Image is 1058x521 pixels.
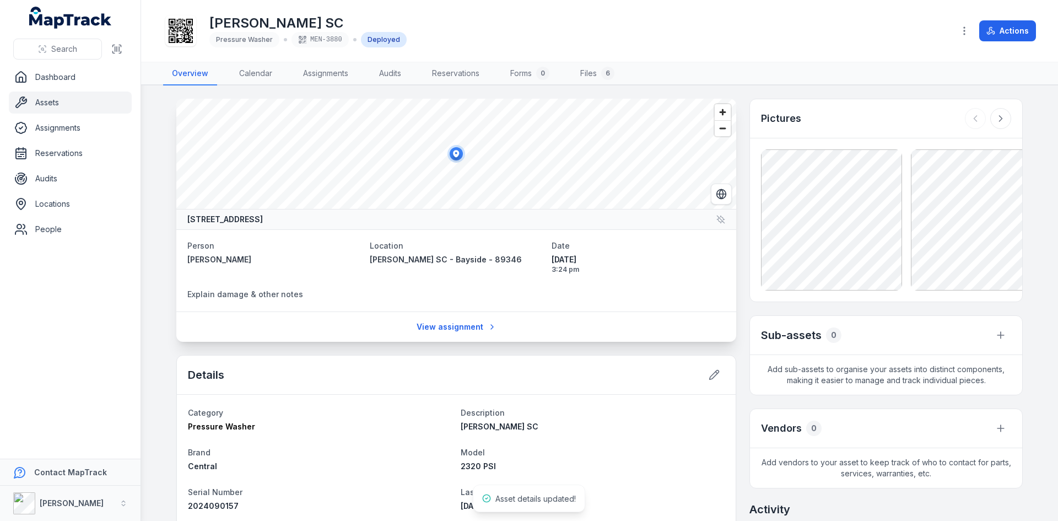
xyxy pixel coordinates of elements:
[370,241,403,250] span: Location
[806,421,822,436] div: 0
[552,254,725,274] time: 8/14/2025, 3:24:20 PM
[495,494,576,503] span: Asset details updated!
[461,422,538,431] span: [PERSON_NAME] SC
[601,67,614,80] div: 6
[176,99,736,209] canvas: Map
[9,193,132,215] a: Locations
[9,218,132,240] a: People
[370,62,410,85] a: Audits
[9,142,132,164] a: Reservations
[40,498,104,508] strong: [PERSON_NAME]
[761,421,802,436] h3: Vendors
[552,241,570,250] span: Date
[9,117,132,139] a: Assignments
[34,468,107,477] strong: Contact MapTrack
[461,461,496,471] span: 2320 PSI
[292,32,349,47] div: MEN-3880
[536,67,549,80] div: 0
[188,501,239,511] span: 2024090157
[552,254,725,265] span: [DATE]
[216,35,273,44] span: Pressure Washer
[571,62,623,85] a: Files6
[13,39,102,60] button: Search
[461,501,485,511] span: [DATE]
[187,241,214,250] span: Person
[370,254,543,265] a: [PERSON_NAME] SC - Bayside - 89346
[9,168,132,190] a: Audits
[9,66,132,88] a: Dashboard
[749,502,790,517] h2: Activity
[187,254,361,265] a: [PERSON_NAME]
[750,448,1022,488] span: Add vendors to your asset to keep track of who to contact for parts, services, warranties, etc.
[750,355,1022,395] span: Add sub-assets to organise your assets into distinct components, making it easier to manage and t...
[711,184,732,205] button: Switch to Satellite View
[501,62,558,85] a: Forms0
[761,327,822,343] h2: Sub-assets
[188,461,217,471] span: Central
[188,487,242,497] span: Serial Number
[188,448,210,457] span: Brand
[461,487,542,497] span: Last Test & Tag Date
[230,62,281,85] a: Calendar
[370,255,522,264] span: [PERSON_NAME] SC - Bayside - 89346
[461,408,505,417] span: Description
[188,408,223,417] span: Category
[461,448,485,457] span: Model
[979,20,1036,41] button: Actions
[163,62,217,85] a: Overview
[29,7,112,29] a: MapTrack
[9,92,132,114] a: Assets
[761,111,801,126] h3: Pictures
[187,214,263,225] strong: [STREET_ADDRESS]
[209,14,407,32] h1: [PERSON_NAME] SC
[461,501,485,511] time: 9/10/2025, 11:00:00 AM
[188,367,224,383] h2: Details
[552,265,725,274] span: 3:24 pm
[361,32,407,47] div: Deployed
[423,62,488,85] a: Reservations
[715,104,731,120] button: Zoom in
[294,62,357,85] a: Assignments
[826,327,841,343] div: 0
[187,289,303,299] span: Explain damage & other notes
[51,44,77,55] span: Search
[409,316,504,337] a: View assignment
[188,422,255,431] span: Pressure Washer
[715,120,731,136] button: Zoom out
